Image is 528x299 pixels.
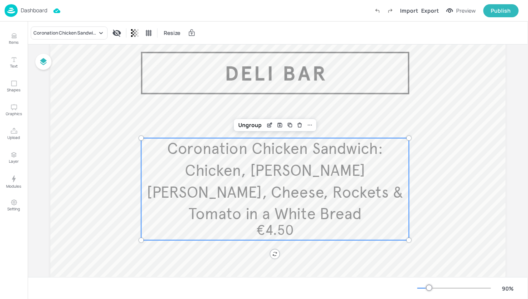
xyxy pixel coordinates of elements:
span: Resize [162,29,182,37]
div: Edit Item [265,120,275,130]
img: logo-86c26b7e.jpg [5,4,18,17]
button: Publish [483,4,519,17]
div: Duplicate [285,120,295,130]
div: Export [421,7,439,15]
div: Save Layout [275,120,285,130]
p: Dashboard [21,8,47,13]
button: Preview [442,5,480,17]
div: Display condition [111,27,123,39]
span: Coronation Chicken Sandwich: Chicken, [PERSON_NAME] [PERSON_NAME], Cheese, Rockets & Tomato in a ... [147,139,403,224]
div: Preview [456,7,476,15]
div: Import [400,7,418,15]
div: 90 % [499,284,517,292]
div: Coronation Chicken Sandwich: Chicken, [PERSON_NAME] [PERSON_NAME], Cheese, Rockets & Tomato in a ... [33,30,97,36]
div: Ungroup [235,120,265,130]
label: Undo (Ctrl + Z) [371,4,384,17]
div: Publish [491,7,511,15]
label: Redo (Ctrl + Y) [384,4,397,17]
span: €4.50 [256,222,294,239]
div: Delete [295,120,305,130]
